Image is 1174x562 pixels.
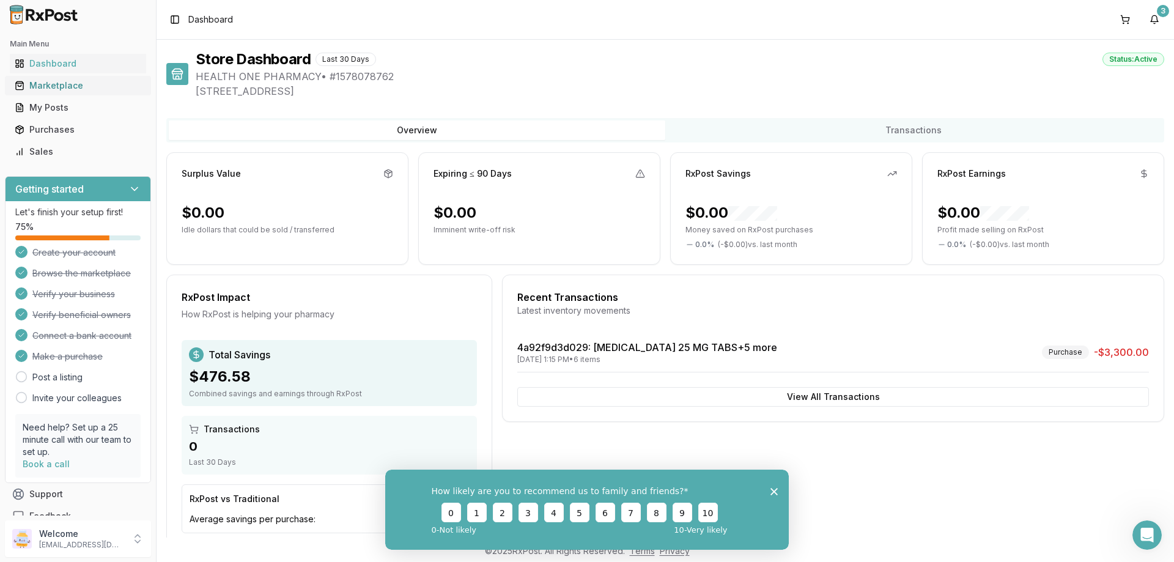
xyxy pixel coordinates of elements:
p: Need help? Set up a 25 minute call with our team to set up. [23,421,133,458]
button: View All Transactions [517,387,1149,407]
iframe: Survey from RxPost [385,470,789,550]
a: My Posts [10,97,146,119]
p: Let's finish your setup first! [15,206,141,218]
span: -$3,300.00 [1094,345,1149,360]
div: My Posts [15,102,141,114]
div: Last 30 Days [189,457,470,467]
span: Make a purchase [32,350,103,363]
span: ( - $0.00 ) vs. last month [970,240,1049,250]
span: Dashboard [188,13,233,26]
p: [EMAIL_ADDRESS][DOMAIN_NAME] [39,540,124,550]
div: Dashboard [15,57,141,70]
h3: Getting started [15,182,84,196]
div: Expiring ≤ 90 Days [434,168,512,180]
button: Dashboard [5,54,151,73]
span: Average savings per purchase: [190,513,316,525]
div: Status: Active [1102,53,1164,66]
h1: Store Dashboard [196,50,311,69]
span: Verify beneficial owners [32,309,131,321]
div: $0.00 [434,203,476,223]
a: Invite your colleagues [32,392,122,404]
button: Overview [169,120,665,140]
div: RxPost Earnings [937,168,1006,180]
span: Verify your business [32,288,115,300]
span: Connect a bank account [32,330,131,342]
a: Privacy [660,545,690,556]
p: Welcome [39,528,124,540]
a: Marketplace [10,75,146,97]
a: Book a call [23,459,70,469]
div: [DATE] 1:15 PM • 6 items [517,355,777,364]
div: Latest inventory movements [517,305,1149,317]
span: HEALTH ONE PHARMACY • # 1578078762 [196,69,1164,84]
a: Terms [630,545,655,556]
div: Last 30 Days [316,53,376,66]
div: Purchases [15,124,141,136]
button: Marketplace [5,76,151,95]
button: 3 [1145,10,1164,29]
span: Browse the marketplace [32,267,131,279]
p: Imminent write-off risk [434,225,645,235]
p: Profit made selling on RxPost [937,225,1149,235]
nav: breadcrumb [188,13,233,26]
div: $0.00 [937,203,1029,223]
div: Combined savings and earnings through RxPost [189,389,470,399]
p: Money saved on RxPost purchases [685,225,897,235]
div: Surplus Value [182,168,241,180]
span: Create your account [32,246,116,259]
span: [STREET_ADDRESS] [196,84,1164,98]
div: Recent Transactions [517,290,1149,305]
span: 0.0 % [695,240,714,250]
a: Post a listing [32,371,83,383]
img: RxPost Logo [5,5,83,24]
span: Transactions [204,423,260,435]
div: How RxPost is helping your pharmacy [182,308,477,320]
span: 0.0 % [947,240,966,250]
a: Purchases [10,119,146,141]
button: My Posts [5,98,151,117]
div: $0.00 [182,203,224,223]
div: 0 [189,438,470,455]
div: 3 [1157,5,1169,17]
div: Marketplace [15,79,141,92]
iframe: Intercom live chat [1132,520,1162,550]
div: $476.58 [189,367,470,386]
a: Sales [10,141,146,163]
div: RxPost vs Traditional [190,493,279,505]
button: Sales [5,142,151,161]
div: Sales [15,146,141,158]
h2: Main Menu [10,39,146,49]
p: Idle dollars that could be sold / transferred [182,225,393,235]
div: Purchase [1042,346,1089,359]
div: RxPost Impact [182,290,477,305]
a: 4a92f9d3d029: [MEDICAL_DATA] 25 MG TABS+5 more [517,341,777,353]
button: Support [5,483,151,505]
button: Transactions [665,120,1162,140]
span: 75 % [15,221,34,233]
a: Dashboard [10,53,146,75]
button: Feedback [5,505,151,527]
span: Total Savings [209,347,270,362]
img: User avatar [12,529,32,549]
button: Purchases [5,120,151,139]
span: Feedback [29,510,71,522]
div: RxPost Savings [685,168,751,180]
div: $0.00 [685,203,777,223]
span: ( - $0.00 ) vs. last month [718,240,797,250]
